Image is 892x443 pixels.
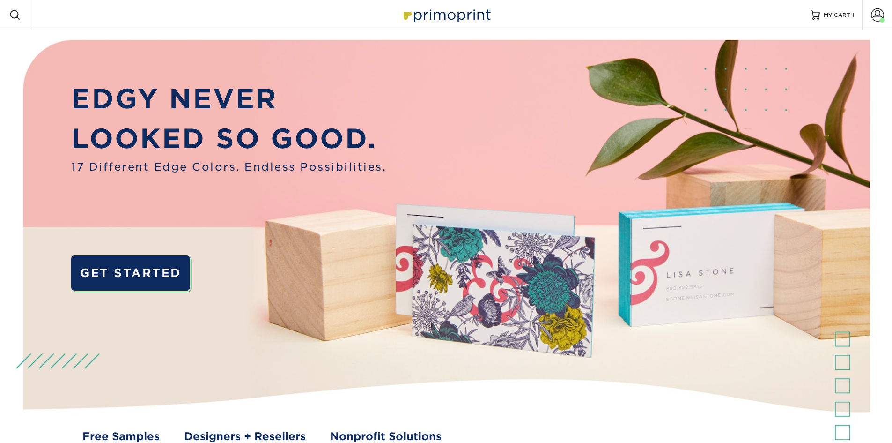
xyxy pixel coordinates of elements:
img: Primoprint [399,5,493,25]
span: 1 [852,12,855,18]
span: MY CART [824,11,850,19]
p: EDGY NEVER [71,79,386,119]
span: 17 Different Edge Colors. Endless Possibilities. [71,159,386,175]
p: LOOKED SO GOOD. [71,119,386,159]
a: GET STARTED [71,255,190,291]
